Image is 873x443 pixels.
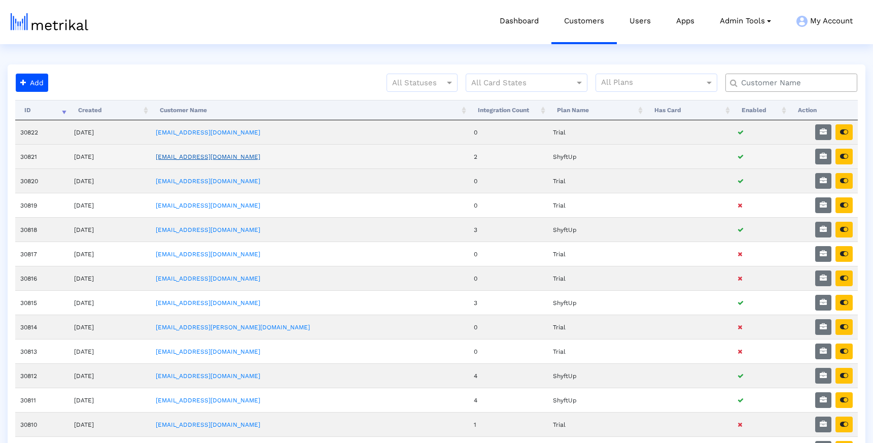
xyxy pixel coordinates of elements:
td: 30818 [15,217,69,242]
th: Created: activate to sort column ascending [69,100,151,120]
td: 4 [469,363,548,388]
td: 0 [469,120,548,144]
a: [EMAIL_ADDRESS][PERSON_NAME][DOMAIN_NAME] [156,324,310,331]
td: 30821 [15,144,69,168]
a: [EMAIL_ADDRESS][DOMAIN_NAME] [156,299,260,306]
td: [DATE] [69,290,151,315]
td: 0 [469,315,548,339]
td: Trial [548,266,645,290]
a: [EMAIL_ADDRESS][DOMAIN_NAME] [156,251,260,258]
th: Plan Name: activate to sort column ascending [548,100,645,120]
td: ShyftUp [548,144,645,168]
td: [DATE] [69,120,151,144]
input: All Card States [471,77,564,90]
td: 30819 [15,193,69,217]
td: [DATE] [69,363,151,388]
td: Trial [548,242,645,266]
a: [EMAIL_ADDRESS][DOMAIN_NAME] [156,275,260,282]
td: 1 [469,412,548,436]
td: 30817 [15,242,69,266]
th: Has Card: activate to sort column ascending [645,100,732,120]
td: [DATE] [69,339,151,363]
img: my-account-menu-icon.png [796,16,808,27]
td: [DATE] [69,144,151,168]
td: 30813 [15,339,69,363]
td: 30812 [15,363,69,388]
th: Integration Count: activate to sort column ascending [469,100,548,120]
td: ShyftUp [548,290,645,315]
td: [DATE] [69,412,151,436]
td: 30814 [15,315,69,339]
td: 0 [469,168,548,193]
th: Enabled: activate to sort column ascending [732,100,789,120]
td: 0 [469,266,548,290]
input: All Plans [601,77,706,90]
td: 30822 [15,120,69,144]
a: [EMAIL_ADDRESS][DOMAIN_NAME] [156,348,260,355]
td: 3 [469,217,548,242]
td: 30815 [15,290,69,315]
td: Trial [548,412,645,436]
a: [EMAIL_ADDRESS][DOMAIN_NAME] [156,226,260,233]
td: 30811 [15,388,69,412]
th: Customer Name: activate to sort column ascending [151,100,469,120]
td: 30820 [15,168,69,193]
td: 0 [469,339,548,363]
img: metrical-logo-light.png [11,13,88,30]
td: 30816 [15,266,69,290]
a: [EMAIL_ADDRESS][DOMAIN_NAME] [156,372,260,380]
td: Trial [548,168,645,193]
td: ShyftUp [548,217,645,242]
td: Trial [548,193,645,217]
td: ShyftUp [548,388,645,412]
td: [DATE] [69,242,151,266]
a: [EMAIL_ADDRESS][DOMAIN_NAME] [156,202,260,209]
td: [DATE] [69,217,151,242]
a: [EMAIL_ADDRESS][DOMAIN_NAME] [156,153,260,160]
td: [DATE] [69,168,151,193]
td: Trial [548,339,645,363]
a: [EMAIL_ADDRESS][DOMAIN_NAME] [156,397,260,404]
input: Customer Name [734,78,853,88]
td: Trial [548,315,645,339]
td: [DATE] [69,388,151,412]
td: 4 [469,388,548,412]
a: [EMAIL_ADDRESS][DOMAIN_NAME] [156,129,260,136]
td: 30810 [15,412,69,436]
td: 0 [469,193,548,217]
a: [EMAIL_ADDRESS][DOMAIN_NAME] [156,421,260,428]
a: [EMAIL_ADDRESS][DOMAIN_NAME] [156,178,260,185]
td: 0 [469,242,548,266]
td: 2 [469,144,548,168]
td: [DATE] [69,315,151,339]
td: 3 [469,290,548,315]
td: ShyftUp [548,363,645,388]
button: Add [16,74,48,92]
th: ID: activate to sort column ascending [15,100,69,120]
td: Trial [548,120,645,144]
td: [DATE] [69,266,151,290]
th: Action [789,100,858,120]
td: [DATE] [69,193,151,217]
